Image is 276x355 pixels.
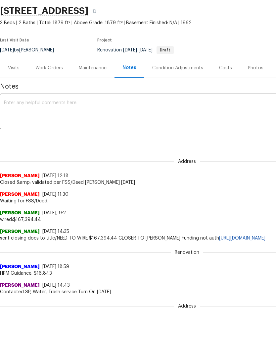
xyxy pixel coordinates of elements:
span: [DATE], 9:2 [42,211,66,215]
div: Costs [219,65,232,71]
div: Notes [122,64,136,71]
div: Maintenance [79,65,107,71]
span: [DATE] 12:18 [42,174,69,178]
div: Condition Adjustments [152,65,203,71]
span: Draft [157,48,173,52]
a: [URL][DOMAIN_NAME] [219,236,265,241]
span: [DATE] [123,48,137,52]
span: [DATE] 18:59 [42,264,69,269]
div: Work Orders [35,65,63,71]
button: Copy Address [88,5,100,17]
span: Renovation [171,249,203,256]
span: Address [174,303,200,310]
span: - [123,48,153,52]
span: Project [97,38,112,42]
span: [DATE] [139,48,153,52]
span: [DATE] 14:35 [42,229,69,234]
div: Photos [248,65,263,71]
span: [DATE] 14:43 [42,283,70,288]
span: Address [174,158,200,165]
div: Visits [8,65,20,71]
span: Renovation [97,48,174,52]
span: [DATE] 11:30 [42,192,69,197]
